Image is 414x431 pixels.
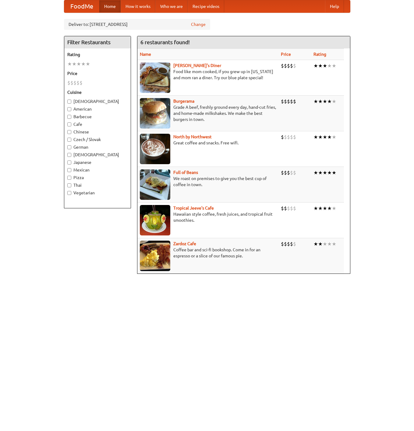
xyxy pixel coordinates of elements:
[327,205,332,212] li: ★
[327,98,332,105] li: ★
[73,79,76,86] li: $
[173,206,214,210] b: Tropical Jeeve's Cafe
[67,152,128,158] label: [DEMOGRAPHIC_DATA]
[140,211,276,223] p: Hawaiian style coffee, fresh juices, and tropical fruit smoothies.
[67,176,71,180] input: Pizza
[67,145,71,149] input: German
[318,62,323,69] li: ★
[140,39,190,45] ng-pluralize: 6 restaurants found!
[293,205,296,212] li: $
[281,134,284,140] li: $
[67,182,128,188] label: Thai
[173,134,212,139] a: North by Northwest
[70,79,73,86] li: $
[188,0,224,12] a: Recipe videos
[121,0,155,12] a: How it works
[191,21,206,27] a: Change
[67,159,128,165] label: Japanese
[140,104,276,122] p: Grade A beef, freshly ground every day, hand-cut fries, and home-made milkshakes. We make the bes...
[313,134,318,140] li: ★
[67,107,71,111] input: American
[140,52,151,57] a: Name
[293,169,296,176] li: $
[313,169,318,176] li: ★
[313,241,318,247] li: ★
[140,205,170,235] img: jeeves.jpg
[140,241,170,271] img: zardoz.jpg
[281,62,284,69] li: $
[332,205,336,212] li: ★
[287,205,290,212] li: $
[323,169,327,176] li: ★
[281,205,284,212] li: $
[140,175,276,188] p: We roast on premises to give you the best cup of coffee in town.
[290,134,293,140] li: $
[313,62,318,69] li: ★
[99,0,121,12] a: Home
[332,98,336,105] li: ★
[332,241,336,247] li: ★
[293,98,296,105] li: $
[281,52,291,57] a: Price
[67,122,71,126] input: Cafe
[67,51,128,58] h5: Rating
[173,99,194,104] b: Burgerama
[332,62,336,69] li: ★
[80,79,83,86] li: $
[287,134,290,140] li: $
[284,134,287,140] li: $
[284,169,287,176] li: $
[281,241,284,247] li: $
[67,89,128,95] h5: Cuisine
[67,144,128,150] label: German
[318,134,323,140] li: ★
[67,98,128,104] label: [DEMOGRAPHIC_DATA]
[140,69,276,81] p: Food like mom cooked, if you grew up in [US_STATE] and mom ran a diner. Try our blue plate special!
[67,130,71,134] input: Chinese
[140,62,170,93] img: sallys.jpg
[72,61,76,67] li: ★
[67,115,71,119] input: Barbecue
[173,63,221,68] a: [PERSON_NAME]'s Diner
[287,62,290,69] li: $
[67,175,128,181] label: Pizza
[290,98,293,105] li: $
[140,247,276,259] p: Coffee bar and sci-fi bookshop. Come in for an espresso or a slice of our famous pie.
[284,62,287,69] li: $
[327,62,332,69] li: ★
[64,36,131,48] h4: Filter Restaurants
[67,61,72,67] li: ★
[323,98,327,105] li: ★
[327,241,332,247] li: ★
[290,241,293,247] li: $
[325,0,344,12] a: Help
[67,121,128,127] label: Cafe
[67,106,128,112] label: American
[67,114,128,120] label: Barbecue
[67,100,71,104] input: [DEMOGRAPHIC_DATA]
[67,183,71,187] input: Thai
[140,98,170,129] img: burgerama.jpg
[287,98,290,105] li: $
[332,134,336,140] li: ★
[318,241,323,247] li: ★
[281,98,284,105] li: $
[173,170,198,175] a: Full of Beans
[323,134,327,140] li: ★
[67,70,128,76] h5: Price
[313,98,318,105] li: ★
[81,61,86,67] li: ★
[323,241,327,247] li: ★
[290,62,293,69] li: $
[76,79,80,86] li: $
[67,153,71,157] input: [DEMOGRAPHIC_DATA]
[86,61,90,67] li: ★
[323,62,327,69] li: ★
[318,98,323,105] li: ★
[284,241,287,247] li: $
[67,138,71,142] input: Czech / Slovak
[173,241,196,246] b: Zardoz Cafe
[281,169,284,176] li: $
